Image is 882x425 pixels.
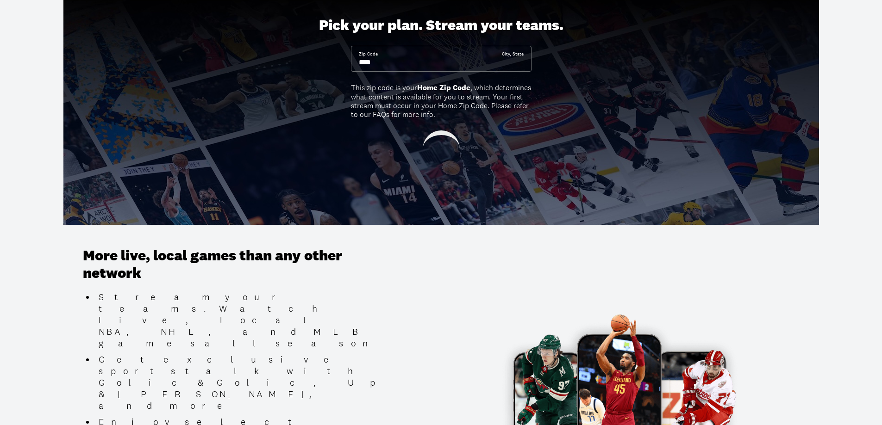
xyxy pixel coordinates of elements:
li: Stream your teams. Watch live, local NBA, NHL, and MLB games all season [95,291,384,349]
b: Home Zip Code [417,83,470,92]
li: Get exclusive sports talk with Golic & Golic, Up & [PERSON_NAME], and more [95,354,384,412]
div: City, State [502,51,524,57]
div: Zip Code [359,51,378,57]
div: Pick your plan. Stream your teams. [319,17,563,34]
div: This zip code is your , which determines what content is available for you to stream. Your first ... [351,83,532,119]
h3: More live, local games than any other network [83,247,384,283]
